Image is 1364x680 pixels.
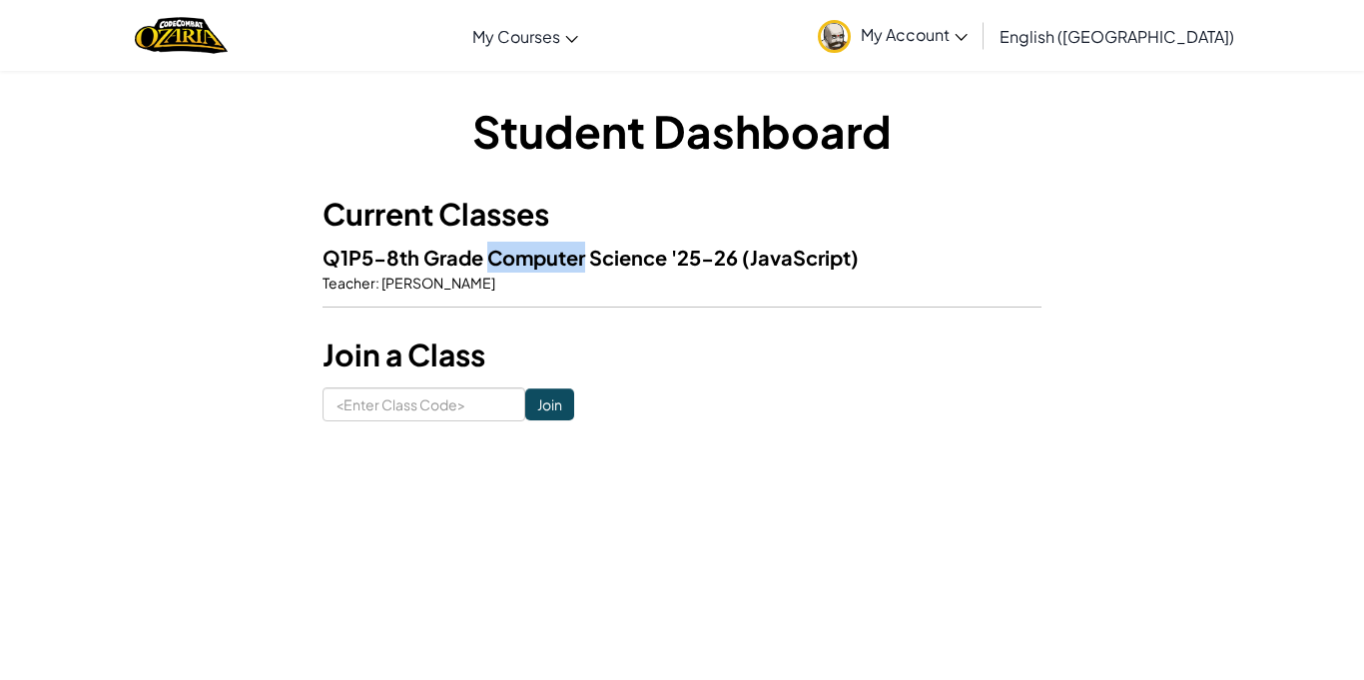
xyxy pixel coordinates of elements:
img: Home [135,15,228,56]
a: My Account [808,4,978,67]
a: My Courses [462,9,588,63]
span: My Courses [472,26,560,47]
a: English ([GEOGRAPHIC_DATA]) [990,9,1244,63]
input: Join [525,388,574,420]
span: English ([GEOGRAPHIC_DATA]) [1000,26,1234,47]
img: avatar [818,20,851,53]
span: (JavaScript) [742,245,859,270]
span: [PERSON_NAME] [379,274,495,292]
span: : [375,274,379,292]
h3: Current Classes [323,192,1041,237]
span: Teacher [323,274,375,292]
a: Ozaria by CodeCombat logo [135,15,228,56]
h1: Student Dashboard [323,100,1041,162]
span: Q1P5-8th Grade Computer Science '25-26 [323,245,742,270]
h3: Join a Class [323,333,1041,377]
input: <Enter Class Code> [323,387,525,421]
span: My Account [861,24,968,45]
